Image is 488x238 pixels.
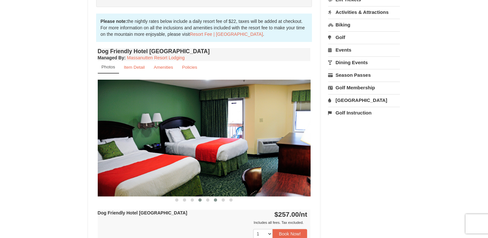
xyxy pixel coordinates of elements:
small: Policies [182,65,197,70]
strong: Dog Friendly Hotel [GEOGRAPHIC_DATA] [98,210,187,215]
img: 18876286-41-233aa5f3.jpg [98,80,311,196]
a: Massanutten Resort Lodging [127,55,185,60]
a: Resort Fee | [GEOGRAPHIC_DATA] [190,32,263,37]
strong: : [98,55,126,60]
strong: $257.00 [274,211,307,218]
a: Golf [328,31,400,43]
a: Golf Instruction [328,107,400,119]
a: Biking [328,19,400,31]
h4: Dog Friendly Hotel [GEOGRAPHIC_DATA] [98,48,311,55]
a: Amenities [150,61,177,74]
span: Managed By [98,55,124,60]
div: Includes all fees. Tax excluded. [98,219,307,226]
div: the nightly rates below include a daily resort fee of $22, taxes will be added at checkout. For m... [96,14,312,42]
a: Photos [98,61,119,74]
a: Dining Events [328,56,400,68]
small: Amenities [154,65,173,70]
a: Events [328,44,400,56]
a: Golf Membership [328,82,400,94]
span: /nt [299,211,307,218]
a: [GEOGRAPHIC_DATA] [328,94,400,106]
small: Photos [102,64,115,69]
strong: Please note: [101,19,127,24]
a: Season Passes [328,69,400,81]
a: Activities & Attractions [328,6,400,18]
a: Item Detail [120,61,149,74]
a: Policies [178,61,201,74]
small: Item Detail [124,65,145,70]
